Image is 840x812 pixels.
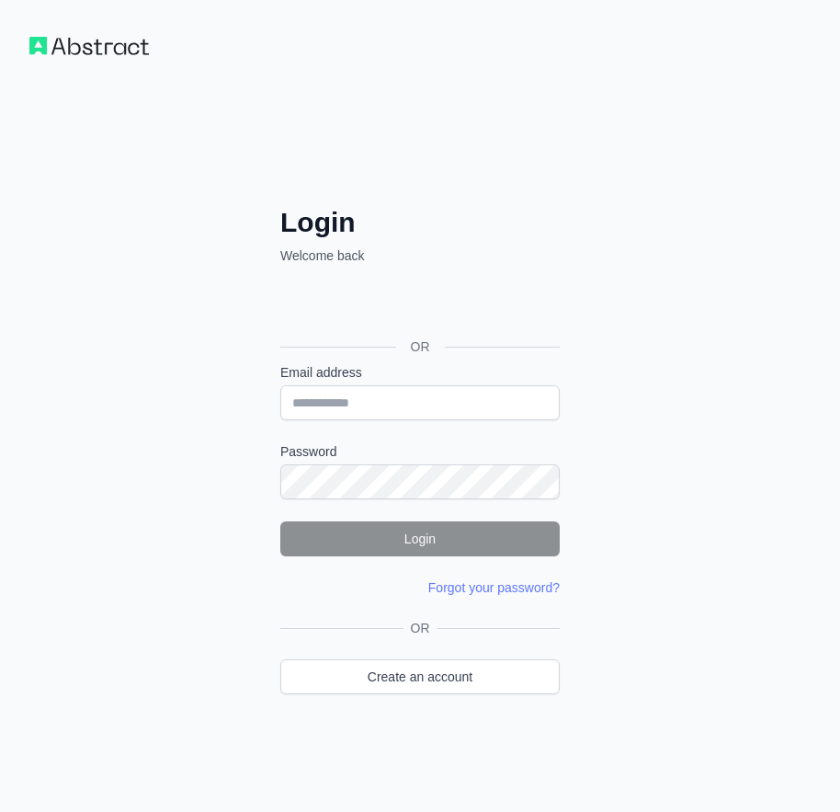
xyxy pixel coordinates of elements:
[280,206,560,239] h2: Login
[280,246,560,265] p: Welcome back
[396,337,445,356] span: OR
[29,37,149,55] img: Workflow
[403,619,437,637] span: OR
[280,659,560,694] a: Create an account
[280,521,560,556] button: Login
[428,580,560,595] a: Forgot your password?
[280,363,560,382] label: Email address
[280,442,560,461] label: Password
[271,285,565,326] iframe: Knop Inloggen met Google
